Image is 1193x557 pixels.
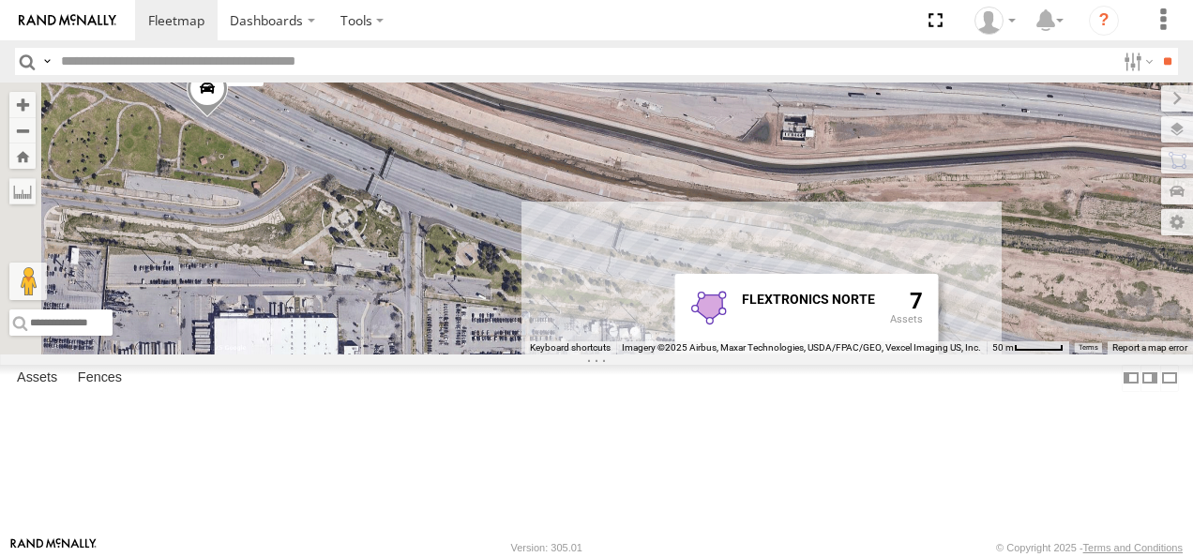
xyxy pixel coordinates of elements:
a: Report a map error [1112,342,1187,353]
div: Omar Miranda [968,7,1022,35]
a: Visit our Website [10,538,97,557]
a: Terms [1079,344,1098,352]
div: Version: 305.01 [511,542,582,553]
label: Dock Summary Table to the Right [1140,365,1159,392]
button: Keyboard shortcuts [530,341,611,354]
div: Fence Name - FLEXTRONICS NORTE [742,294,875,308]
label: Hide Summary Table [1160,365,1179,392]
button: Zoom in [9,92,36,117]
div: © Copyright 2025 - [996,542,1183,553]
label: Assets [8,365,67,391]
label: Dock Summary Table to the Left [1122,365,1140,392]
label: Fences [68,365,131,391]
a: Terms and Conditions [1083,542,1183,553]
button: Drag Pegman onto the map to open Street View [9,263,47,300]
label: Search Filter Options [1116,48,1156,75]
label: Map Settings [1161,209,1193,235]
label: Measure [9,178,36,204]
span: Imagery ©2025 Airbus, Maxar Technologies, USDA/FPAC/GEO, Vexcel Imaging US, Inc. [622,342,981,353]
button: Zoom Home [9,143,36,169]
label: Search Query [39,48,54,75]
button: Zoom out [9,117,36,143]
i: ? [1089,6,1119,36]
img: rand-logo.svg [19,14,116,27]
div: 7 [890,290,923,350]
button: Map Scale: 50 m per 49 pixels [987,341,1069,354]
span: 50 m [992,342,1014,353]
